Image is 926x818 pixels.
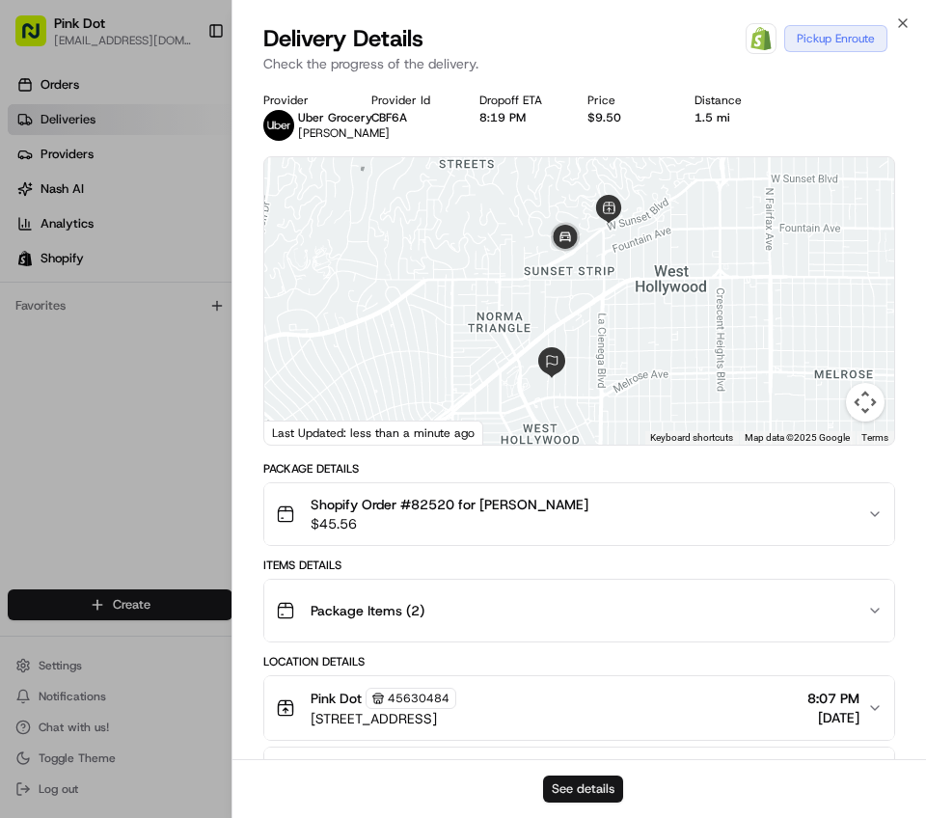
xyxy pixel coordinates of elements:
[263,54,895,73] p: Check the progress of the delivery.
[264,580,894,641] button: Package Items (2)
[220,299,259,314] span: [DATE]
[19,184,54,219] img: 1736555255976-a54dd68f-1ca7-489b-9aae-adbdc363a1c4
[192,478,233,493] span: Pylon
[650,431,733,445] button: Keyboard shortcuts
[155,423,317,458] a: 💻API Documentation
[807,689,859,708] span: 8:07 PM
[543,776,623,803] button: See details
[298,125,390,141] span: [PERSON_NAME]
[12,423,155,458] a: 📗Knowledge Base
[19,251,129,266] div: Past conversations
[311,601,424,620] span: Package Items ( 2 )
[299,247,351,270] button: See all
[298,110,372,125] span: Uber Grocery
[263,461,895,477] div: Package Details
[19,333,50,364] img: David kim
[807,708,859,727] span: [DATE]
[171,351,210,367] span: [DATE]
[41,184,75,219] img: 8016278978528_b943e370aa5ada12b00a_72.png
[263,654,895,669] div: Location Details
[388,691,449,706] span: 45630484
[311,689,362,708] span: Pink Dot
[269,420,333,445] img: Google
[19,281,50,318] img: Wisdom Oko
[479,110,572,125] div: 8:19 PM
[19,433,35,449] div: 📗
[263,23,423,54] span: Delivery Details
[263,558,895,573] div: Items Details
[745,432,850,443] span: Map data ©2025 Google
[846,383,885,422] button: Map camera controls
[39,431,148,450] span: Knowledge Base
[269,420,333,445] a: Open this area in Google Maps (opens a new window)
[479,93,572,108] div: Dropoff ETA
[39,300,54,315] img: 1736555255976-a54dd68f-1ca7-489b-9aae-adbdc363a1c4
[328,190,351,213] button: Start new chat
[587,93,680,108] div: Price
[60,299,205,314] span: Wisdom [PERSON_NAME]
[209,299,216,314] span: •
[311,495,588,514] span: Shopify Order #82520 for [PERSON_NAME]
[50,124,318,145] input: Clear
[861,432,888,443] a: Terms
[694,93,787,108] div: Distance
[19,19,58,58] img: Nash
[136,477,233,493] a: Powered byPylon
[264,483,894,545] button: Shopify Order #82520 for [PERSON_NAME]$45.56
[19,77,351,108] p: Welcome 👋
[87,184,316,204] div: Start new chat
[371,110,407,125] button: CBF6A
[371,93,464,108] div: Provider Id
[694,110,787,125] div: 1.5 mi
[263,110,294,141] img: uber-new-logo.jpeg
[87,204,265,219] div: We're available if you need us!
[160,351,167,367] span: •
[163,433,178,449] div: 💻
[311,514,588,533] span: $45.56
[263,93,356,108] div: Provider
[587,110,680,125] div: $9.50
[746,23,776,54] a: Shopify
[264,676,894,740] button: Pink Dot45630484[STREET_ADDRESS]8:07 PM[DATE]
[60,351,156,367] span: [PERSON_NAME]
[264,421,483,445] div: Last Updated: less than a minute ago
[182,431,310,450] span: API Documentation
[749,27,773,50] img: Shopify
[311,709,456,728] span: [STREET_ADDRESS]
